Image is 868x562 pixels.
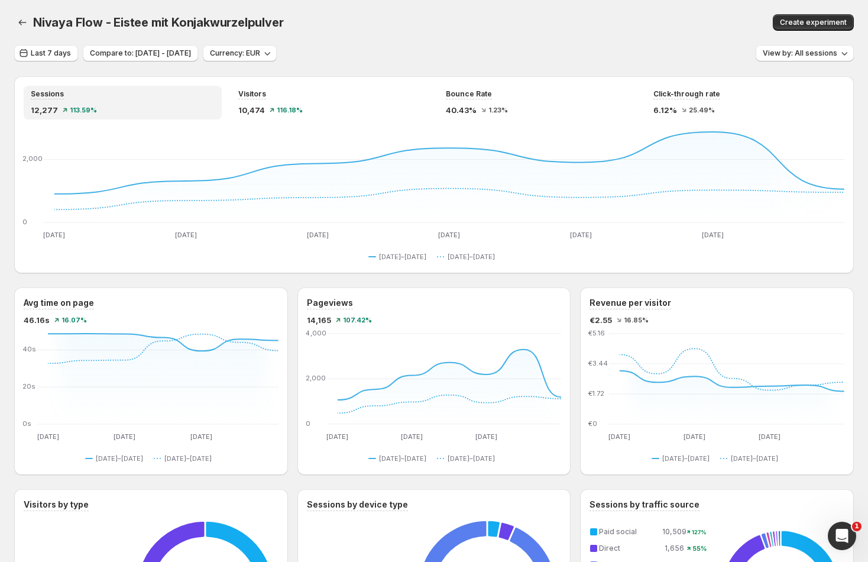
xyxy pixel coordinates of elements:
text: [DATE] [114,432,135,441]
button: Create experiment [773,14,854,31]
text: [DATE] [37,432,59,441]
text: 0s [22,419,31,428]
span: Click-through rate [653,89,720,99]
text: [DATE] [190,432,212,441]
span: [DATE]–[DATE] [379,252,426,261]
span: [DATE]–[DATE] [379,454,426,463]
span: Last 7 days [31,49,71,58]
h3: Sessions by device type [307,499,408,511]
button: View by: All sessions [756,45,854,62]
span: 1 [852,522,861,531]
span: 14,165 [307,314,331,326]
h3: Pageviews [307,297,353,309]
button: Last 7 days [14,45,78,62]
span: Nivaya Flow - Eistee mit Konjakwurzelpulver [33,15,283,30]
span: [DATE]–[DATE] [164,454,212,463]
text: [DATE] [175,231,197,239]
text: [DATE] [702,231,724,239]
text: €1.72 [588,389,604,398]
span: Currency: EUR [210,49,260,58]
text: [DATE] [570,231,592,239]
span: 46.16s [24,314,50,326]
text: 2,000 [306,374,326,383]
span: Create experiment [780,18,847,27]
h3: Visitors by type [24,499,89,511]
span: Sessions [31,89,64,99]
span: €2.55 [590,314,612,326]
button: [DATE]–[DATE] [720,451,783,466]
span: 116.18% [277,106,303,114]
text: 20s [22,382,35,390]
button: [DATE]–[DATE] [85,451,148,466]
text: 40s [22,345,36,353]
h3: Sessions by traffic source [590,499,699,511]
span: [DATE]–[DATE] [448,252,495,261]
button: [DATE]–[DATE] [154,451,216,466]
span: 107.42% [343,316,372,324]
text: €3.44 [588,359,608,367]
span: 40.43% [446,104,477,116]
span: 12,277 [31,104,58,116]
text: 2,000 [22,154,43,163]
span: 10,474 [238,104,265,116]
span: Visitors [238,89,266,99]
td: Paid social [597,525,661,538]
span: [DATE]–[DATE] [662,454,710,463]
span: Compare to: [DATE] - [DATE] [90,49,191,58]
span: 16.85% [624,316,649,324]
iframe: Intercom live chat [828,522,856,550]
span: [DATE]–[DATE] [96,454,143,463]
text: 127% [692,528,707,535]
button: [DATE]–[DATE] [368,250,431,264]
text: €5.16 [588,329,605,337]
text: 4,000 [306,329,326,337]
span: Direct [599,544,620,553]
span: [DATE]–[DATE] [731,454,778,463]
text: [DATE] [401,432,423,441]
button: [DATE]–[DATE] [437,451,500,466]
h3: Revenue per visitor [590,297,671,309]
button: [DATE]–[DATE] [437,250,500,264]
h3: Avg time on page [24,297,94,309]
text: [DATE] [759,432,780,441]
text: 55% [692,545,707,553]
text: [DATE] [43,231,65,239]
text: 0 [306,419,310,428]
text: [DATE] [438,231,460,239]
span: View by: All sessions [763,49,837,58]
span: 16.07% [61,316,87,324]
text: 0 [22,218,27,226]
span: 1.23% [488,106,508,114]
span: 25.49% [689,106,715,114]
span: 10,509 [662,527,686,536]
span: 6.12% [653,104,677,116]
text: €0 [588,419,597,428]
text: [DATE] [476,432,498,441]
text: [DATE] [684,432,705,441]
td: Direct [597,542,661,555]
text: [DATE] [326,432,348,441]
text: [DATE] [307,231,329,239]
span: [DATE]–[DATE] [448,454,495,463]
span: 1,656 [665,544,684,553]
button: Currency: EUR [203,45,277,62]
button: [DATE]–[DATE] [652,451,714,466]
span: 113.59% [70,106,97,114]
button: [DATE]–[DATE] [368,451,431,466]
text: [DATE] [609,432,631,441]
span: Paid social [599,527,637,536]
button: Compare to: [DATE] - [DATE] [83,45,198,62]
span: Bounce Rate [446,89,492,99]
